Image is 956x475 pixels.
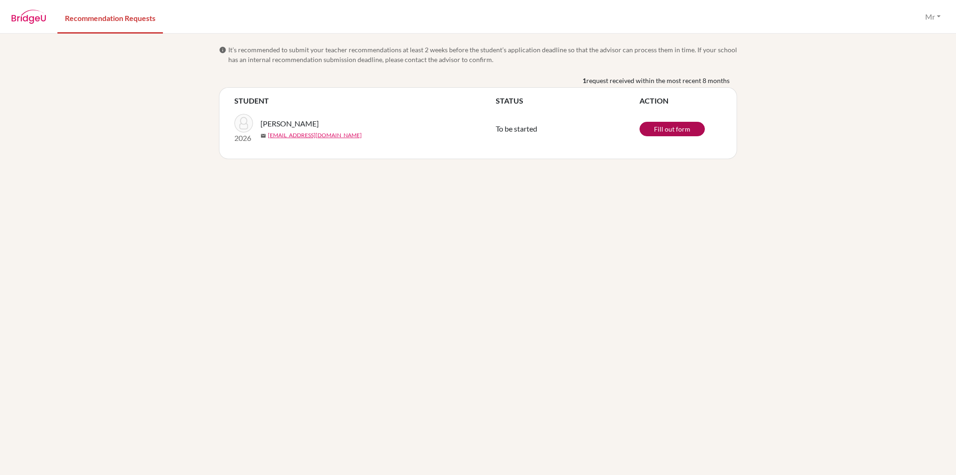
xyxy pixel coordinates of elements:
[219,46,226,54] span: info
[234,114,253,133] img: Fairclough, Theo
[234,133,253,144] p: 2026
[57,1,163,34] a: Recommendation Requests
[921,8,945,26] button: Mr
[260,133,266,139] span: mail
[260,118,319,129] span: [PERSON_NAME]
[228,45,737,64] span: It’s recommended to submit your teacher recommendations at least 2 weeks before the student’s app...
[640,95,722,106] th: ACTION
[640,122,705,136] a: Fill out form
[11,10,46,24] img: BridgeU logo
[583,76,586,85] b: 1
[496,124,537,133] span: To be started
[268,131,362,140] a: [EMAIL_ADDRESS][DOMAIN_NAME]
[496,95,640,106] th: STATUS
[234,95,496,106] th: STUDENT
[586,76,730,85] span: request received within the most recent 8 months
